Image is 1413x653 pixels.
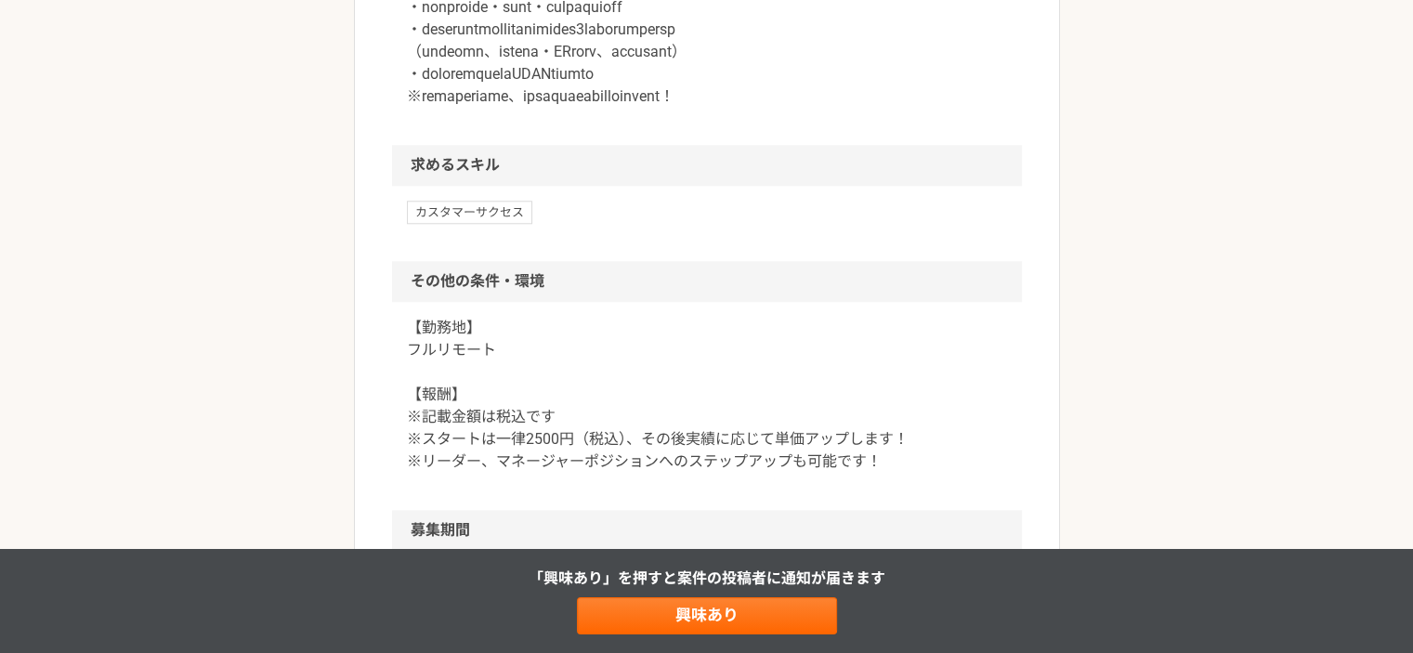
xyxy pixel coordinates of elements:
[392,145,1022,186] h2: 求めるスキル
[577,597,837,634] a: 興味あり
[407,201,532,223] span: カスタマーサクセス
[392,510,1022,551] h2: 募集期間
[529,568,885,590] p: 「興味あり」を押すと 案件の投稿者に通知が届きます
[407,317,1007,473] p: 【勤務地】 フルリモート 【報酬】 ※記載金額は税込です ※スタートは一律2500円（税込）、その後実績に応じて単価アップします！ ※リーダー、マネージャーポジションへのステップアップも可能です！
[392,261,1022,302] h2: その他の条件・環境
